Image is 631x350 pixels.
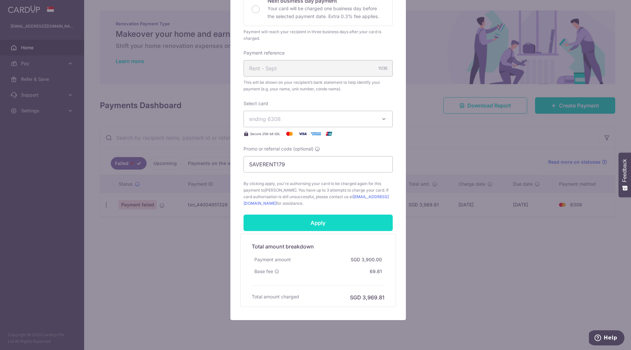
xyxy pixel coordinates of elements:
[268,5,385,20] p: Your card will be charged one business day before the selected payment date. Extra 0.3% fee applies.
[250,131,280,136] span: Secure 256-bit SSL
[252,293,299,300] h6: Total amount charged
[348,254,385,266] div: SGD 3,900.00
[244,100,268,107] label: Select card
[249,116,281,122] span: ending 6308
[244,50,285,56] label: Payment reference
[589,330,624,347] iframe: Opens a widget where you can find more information
[322,130,336,138] img: UnionPay
[622,159,628,182] span: Feedback
[296,130,309,138] img: Visa
[244,79,393,92] span: This will be shown on your recipient’s bank statement to help identify your payment (e.g. your na...
[350,293,385,301] h6: SGD 3,969.81
[244,215,393,231] input: Apply
[244,29,393,42] div: Payment will reach your recipient in three business days after your card is charged.
[244,180,393,207] span: By clicking apply, you're authorising your card to be charged again for this payment to . You hav...
[252,243,385,250] h5: Total amount breakdown
[309,130,322,138] img: American Express
[252,254,293,266] div: Payment amount
[367,266,385,277] div: 69.81
[265,188,296,193] span: [PERSON_NAME]
[244,111,393,127] button: ending 6308
[283,130,296,138] img: Mastercard
[254,268,273,275] span: Base fee
[378,65,387,72] div: 11/35
[244,146,314,152] span: Promo or referral code (optional)
[619,152,631,197] button: Feedback - Show survey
